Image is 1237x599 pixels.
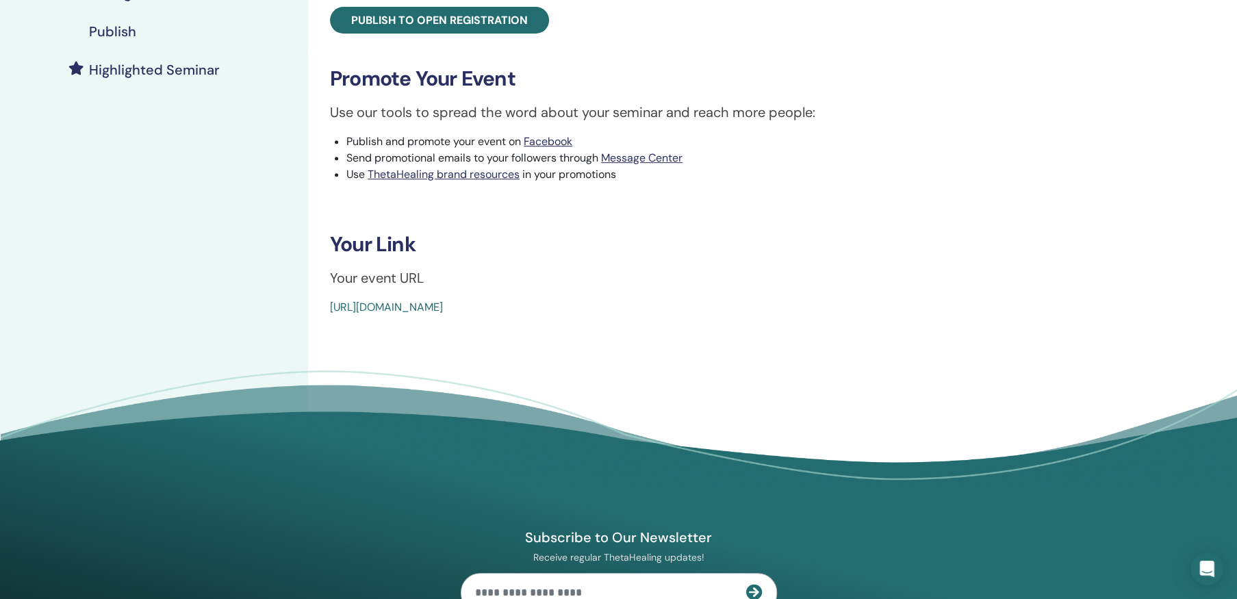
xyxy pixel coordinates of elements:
h4: Subscribe to Our Newsletter [461,528,777,546]
a: Publish to open registration [330,7,549,34]
h4: Publish [89,23,136,40]
a: ThetaHealing brand resources [368,167,520,181]
h4: Highlighted Seminar [89,62,220,78]
li: Send promotional emails to your followers through [346,150,1111,166]
h3: Promote Your Event [330,66,1111,91]
a: [URL][DOMAIN_NAME] [330,300,443,314]
span: Publish to open registration [351,13,528,27]
a: Facebook [524,134,572,149]
p: Your event URL [330,268,1111,288]
div: Open Intercom Messenger [1190,552,1223,585]
h3: Your Link [330,232,1111,257]
p: Receive regular ThetaHealing updates! [461,551,777,563]
li: Publish and promote your event on [346,133,1111,150]
a: Message Center [601,151,683,165]
li: Use in your promotions [346,166,1111,183]
p: Use our tools to spread the word about your seminar and reach more people: [330,102,1111,123]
